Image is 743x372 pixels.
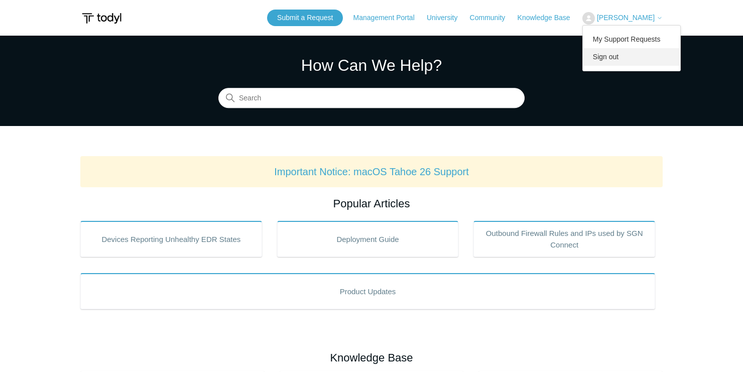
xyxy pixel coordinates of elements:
h1: How Can We Help? [218,53,525,77]
h2: Knowledge Base [80,349,663,366]
a: Community [470,13,516,23]
a: Sign out [583,48,681,66]
a: University [427,13,467,23]
a: Devices Reporting Unhealthy EDR States [80,221,262,257]
a: Important Notice: macOS Tahoe 26 Support [274,166,469,177]
input: Search [218,88,525,108]
a: Outbound Firewall Rules and IPs used by SGN Connect [473,221,655,257]
a: Product Updates [80,273,655,309]
h2: Popular Articles [80,195,663,212]
img: Todyl Support Center Help Center home page [80,9,123,28]
a: Deployment Guide [277,221,459,257]
a: Knowledge Base [518,13,580,23]
a: My Support Requests [583,31,681,48]
button: [PERSON_NAME] [582,12,663,25]
span: [PERSON_NAME] [597,14,655,22]
a: Submit a Request [267,10,343,26]
a: Management Portal [353,13,425,23]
